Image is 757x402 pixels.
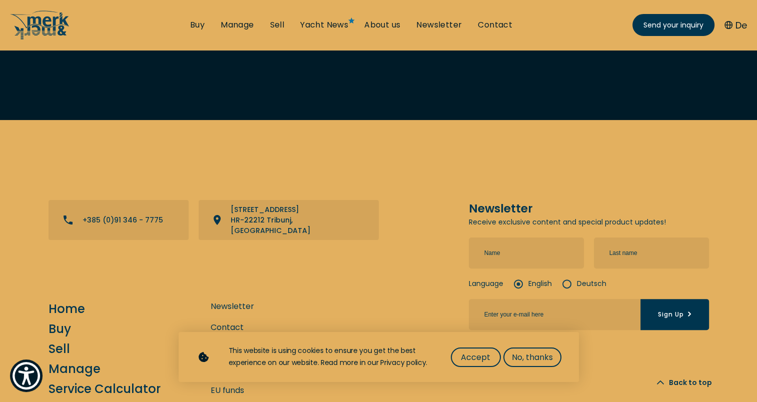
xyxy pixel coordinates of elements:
[469,237,584,268] input: Name
[640,299,709,330] button: Sign Up
[270,19,284,30] a: Sell
[503,347,561,367] button: No, thanks
[364,19,400,30] a: About us
[380,357,426,367] a: Privacy policy
[211,321,244,333] a: Contact
[469,200,709,217] h5: Newsletter
[199,200,379,240] a: View directions on a map
[416,19,462,30] a: Newsletter
[643,20,703,30] span: Send your inquiry
[300,19,348,30] a: Yacht News
[49,300,85,317] a: Home
[451,347,501,367] button: Accept
[190,19,205,30] a: Buy
[211,300,254,312] a: Newsletter
[49,340,70,357] a: Sell
[478,19,512,30] a: Contact
[221,19,254,30] a: Manage
[513,278,552,289] label: English
[49,360,101,377] a: Manage
[641,363,727,402] button: Back to top
[562,278,606,289] label: Deutsch
[512,351,553,363] span: No, thanks
[49,380,161,397] a: Service Calculator
[461,351,490,363] span: Accept
[724,18,747,32] button: De
[49,320,71,337] a: Buy
[469,299,640,330] input: Enter your e-mail here
[83,215,163,225] p: +385 (0)91 346 - 7775
[211,384,244,396] a: EU funds
[594,237,709,268] input: Last name
[469,217,709,227] p: Receive exclusive content and special product updates!
[469,278,503,289] strong: Language
[10,359,43,392] button: Show Accessibility Preferences
[632,14,714,36] a: Send your inquiry
[229,345,431,369] div: This website is using cookies to ensure you get the best experience on our website. Read more in ...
